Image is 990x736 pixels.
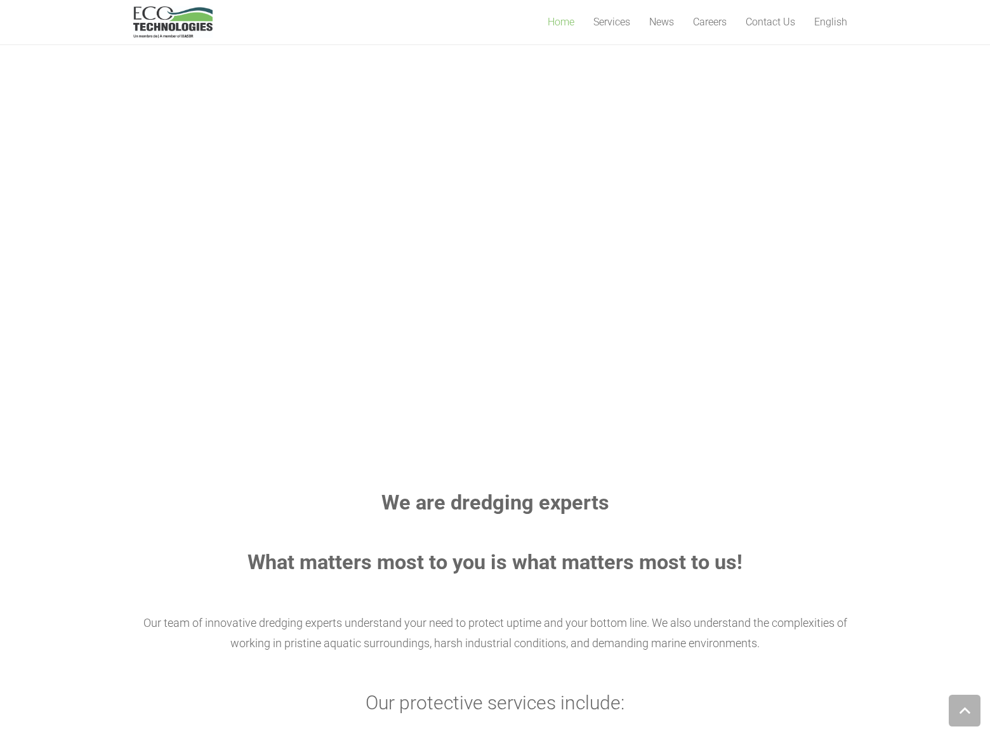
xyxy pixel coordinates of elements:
strong: What matters most to you is what matters most to us! [247,550,742,574]
span: English [814,16,847,28]
a: logo_EcoTech_ASDR_RGB [133,6,213,38]
span: Contact Us [746,16,795,28]
span: News [649,16,674,28]
p: Our team of innovative dredging experts understand your need to protect uptime and your bottom li... [133,613,857,654]
rs-layer: Most [595,257,785,320]
span: Home [548,16,574,28]
rs-layer: matters [508,284,591,320]
span: Careers [693,16,727,28]
strong: We are dredging experts [381,490,609,515]
h3: Our protective services include: [133,692,857,714]
rs-layer: Protect [210,258,508,321]
rs-layer: Natural resources. Project timelines. Professional relationships. [276,229,720,243]
a: Back to top [949,695,980,726]
rs-layer: what [509,257,589,294]
span: Services [593,16,630,28]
